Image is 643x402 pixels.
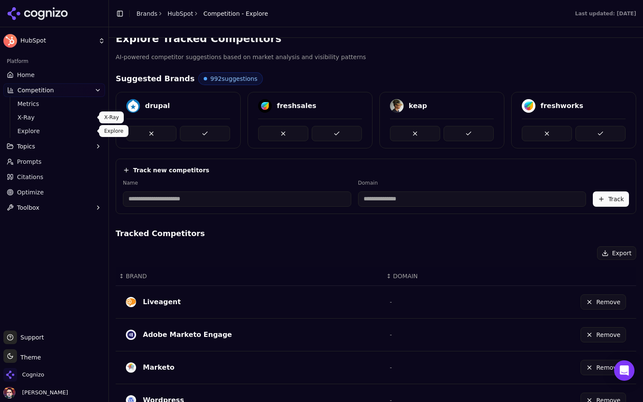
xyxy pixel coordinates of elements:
[119,272,380,280] div: ↕BRAND
[17,113,91,122] span: X-Ray
[390,331,392,338] span: -
[3,201,105,214] button: Toolbox
[614,360,634,381] div: Open Intercom Messenger
[390,364,392,371] span: -
[17,333,44,342] span: Support
[137,10,157,17] a: Brands
[409,101,427,111] div: keap
[522,99,535,113] img: freshworks
[17,354,41,361] span: Theme
[203,9,268,18] span: Competition - Explore
[126,272,147,280] span: BRAND
[126,297,136,307] img: LiveAgent
[133,166,209,174] h4: Track new competitors
[3,34,17,48] img: HubSpot
[3,140,105,153] button: Topics
[575,10,636,17] div: Last updated: [DATE]
[541,101,583,111] div: freshworks
[17,71,34,79] span: Home
[126,330,136,340] img: Adobe Marketo Engage
[597,246,636,260] button: Export
[387,272,492,280] div: ↕DOMAIN
[3,387,68,399] button: Open user button
[393,272,418,280] span: DOMAIN
[14,111,95,123] a: X-Ray
[116,73,195,85] h4: Suggested Brands
[17,157,42,166] span: Prompts
[3,54,105,68] div: Platform
[593,191,629,207] button: Track
[3,68,105,82] a: Home
[3,155,105,168] a: Prompts
[126,362,136,373] img: marketo
[3,185,105,199] a: Optimize
[104,114,119,121] p: X-Ray
[137,9,268,18] nav: breadcrumb
[20,37,95,45] span: HubSpot
[116,52,636,62] p: AI-powered competitor suggestions based on market analysis and visibility patterns
[17,188,44,197] span: Optimize
[3,368,17,382] img: Cognizo
[211,74,258,83] span: 992 suggestions
[3,83,105,97] button: Competition
[19,389,68,396] span: [PERSON_NAME]
[22,371,44,379] span: Cognizo
[145,101,170,111] div: drupal
[14,125,95,137] a: Explore
[168,9,193,18] a: HubSpot
[3,387,15,399] img: Deniz Ozcan
[123,180,351,186] label: Name
[17,100,91,108] span: Metrics
[17,142,35,151] span: Topics
[258,99,272,113] img: freshsales
[358,180,586,186] label: Domain
[17,86,54,94] span: Competition
[390,299,392,305] span: -
[104,128,123,134] p: Explore
[383,267,496,286] th: DOMAIN
[580,294,626,310] button: Remove
[14,98,95,110] a: Metrics
[277,101,316,111] div: freshsales
[580,360,626,375] button: Remove
[116,267,383,286] th: BRAND
[17,127,91,135] span: Explore
[390,99,404,113] img: keap
[580,327,626,342] button: Remove
[143,297,181,307] div: Liveagent
[126,99,140,113] img: drupal
[116,228,636,239] h4: Tracked Competitors
[3,170,105,184] a: Citations
[143,362,174,373] div: Marketo
[143,330,232,340] div: Adobe Marketo Engage
[116,32,636,46] h3: Explore Tracked Competitors
[3,368,44,382] button: Open organization switcher
[17,173,43,181] span: Citations
[17,203,40,212] span: Toolbox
